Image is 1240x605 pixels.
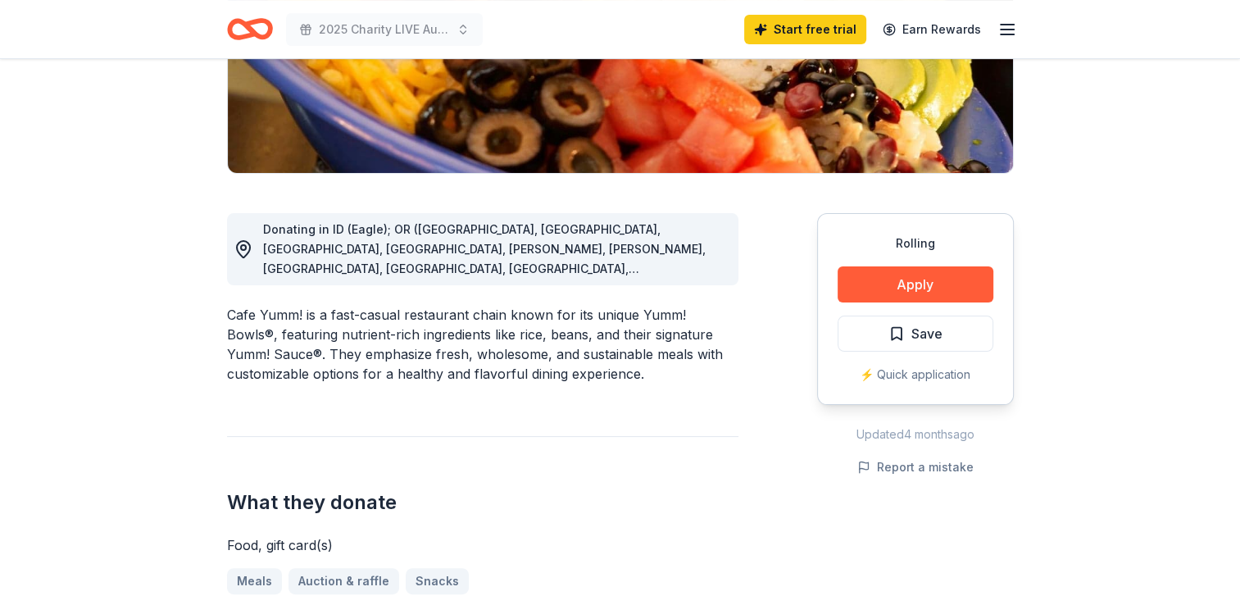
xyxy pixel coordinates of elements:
[838,365,993,384] div: ⚡️ Quick application
[744,15,866,44] a: Start free trial
[227,568,282,594] a: Meals
[227,10,273,48] a: Home
[857,457,974,477] button: Report a mistake
[263,222,706,315] span: Donating in ID (Eagle); OR ([GEOGRAPHIC_DATA], [GEOGRAPHIC_DATA], [GEOGRAPHIC_DATA], [GEOGRAPHIC_...
[227,535,738,555] div: Food, gift card(s)
[911,323,942,344] span: Save
[288,568,399,594] a: Auction & raffle
[319,20,450,39] span: 2025 Charity LIVE Auction and Dinner Fundraiser
[838,234,993,253] div: Rolling
[838,316,993,352] button: Save
[227,305,738,384] div: Cafe Yumm! is a fast-casual restaurant chain known for its unique Yumm! Bowls®, featuring nutrien...
[406,568,469,594] a: Snacks
[227,489,738,516] h2: What they donate
[838,266,993,302] button: Apply
[286,13,483,46] button: 2025 Charity LIVE Auction and Dinner Fundraiser
[873,15,991,44] a: Earn Rewards
[817,425,1014,444] div: Updated 4 months ago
